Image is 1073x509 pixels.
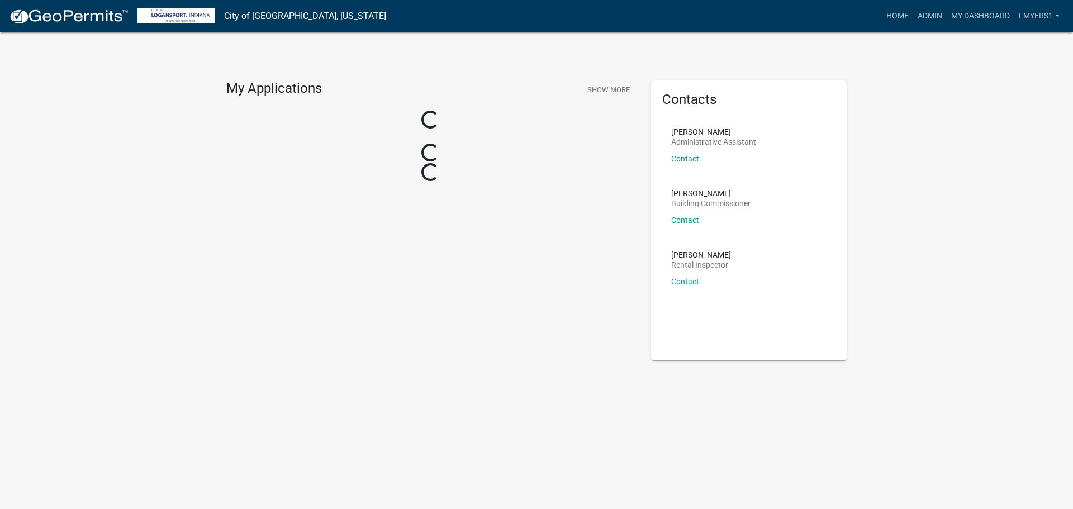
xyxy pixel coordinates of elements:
[671,216,699,225] a: Contact
[1014,6,1064,27] a: lmyers1
[913,6,947,27] a: Admin
[671,189,751,197] p: [PERSON_NAME]
[882,6,913,27] a: Home
[224,7,386,26] a: City of [GEOGRAPHIC_DATA], [US_STATE]
[671,128,756,136] p: [PERSON_NAME]
[671,138,756,146] p: Administrative Assistant
[947,6,1014,27] a: My Dashboard
[671,154,699,163] a: Contact
[583,80,634,99] button: Show More
[671,277,699,286] a: Contact
[662,92,835,108] h5: Contacts
[137,8,215,23] img: City of Logansport, Indiana
[671,251,731,259] p: [PERSON_NAME]
[671,199,751,207] p: Building Commissioner
[226,80,322,97] h4: My Applications
[671,261,731,269] p: Rental Inspector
